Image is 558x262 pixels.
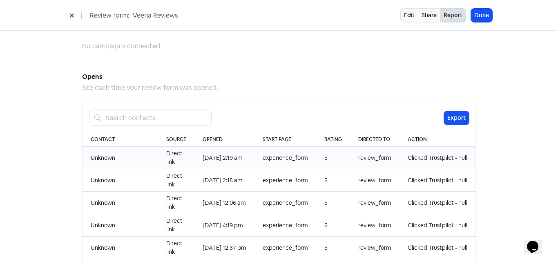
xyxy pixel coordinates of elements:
[350,169,400,192] td: review_form
[350,237,400,259] td: review_form
[254,147,316,169] td: experience_form
[83,169,158,192] td: Unknown
[400,8,418,22] a: Edit
[83,192,158,214] td: Unknown
[90,11,129,20] span: Review form:
[82,41,476,51] div: No campaigns connected
[194,192,254,214] td: [DATE] 12:06 am
[158,169,194,192] td: Direct link
[158,132,194,147] th: Source
[524,229,550,254] iframe: chat widget
[400,169,475,192] td: Clicked Trustpilot - null
[444,111,469,125] button: Export
[400,132,475,147] th: Action
[440,8,466,22] button: Report
[254,214,316,237] td: experience_form
[471,9,492,22] button: Done
[82,71,476,83] h5: Opens
[400,214,475,237] td: Clicked Trustpilot - null
[254,132,316,147] th: Start page
[254,192,316,214] td: experience_form
[158,237,194,259] td: Direct link
[400,192,475,214] td: Clicked Trustpilot - null
[158,147,194,169] td: Direct link
[350,147,400,169] td: review_form
[254,237,316,259] td: experience_form
[350,192,400,214] td: review_form
[194,169,254,192] td: [DATE] 2:15 am
[254,169,316,192] td: experience_form
[158,214,194,237] td: Direct link
[350,132,400,147] th: Directed to
[83,237,158,259] td: Unknown
[101,110,212,126] input: Search contacts
[400,237,475,259] td: Clicked Trustpilot - null
[350,214,400,237] td: review_form
[83,214,158,237] td: Unknown
[194,214,254,237] td: [DATE] 4:19 pm
[400,147,475,169] td: Clicked Trustpilot - null
[194,237,254,259] td: [DATE] 12:37 pm
[194,147,254,169] td: [DATE] 2:19 am
[316,237,350,259] td: 5
[316,169,350,192] td: 5
[158,192,194,214] td: Direct link
[83,147,158,169] td: Unknown
[316,132,350,147] th: Rating
[418,8,440,22] a: Share
[316,147,350,169] td: 5
[316,192,350,214] td: 5
[194,132,254,147] th: Opened
[316,214,350,237] td: 5
[83,132,158,147] th: Contact
[82,83,476,93] div: See each time your review form was opened.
